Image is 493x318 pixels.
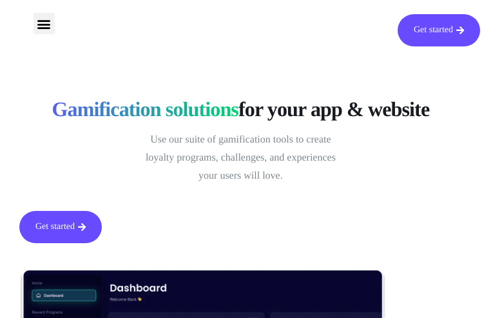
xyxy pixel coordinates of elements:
[414,26,453,35] span: Get started
[52,97,238,121] span: Gamification solutions
[398,14,480,46] a: Get started
[137,131,343,185] p: Use our suite of gamification tools to create loyalty programs, challenges, and experiences your ...
[34,13,55,34] div: Menu Toggle
[35,223,75,232] span: Get started
[19,211,102,243] a: Get started
[19,97,462,121] h1: for your app & website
